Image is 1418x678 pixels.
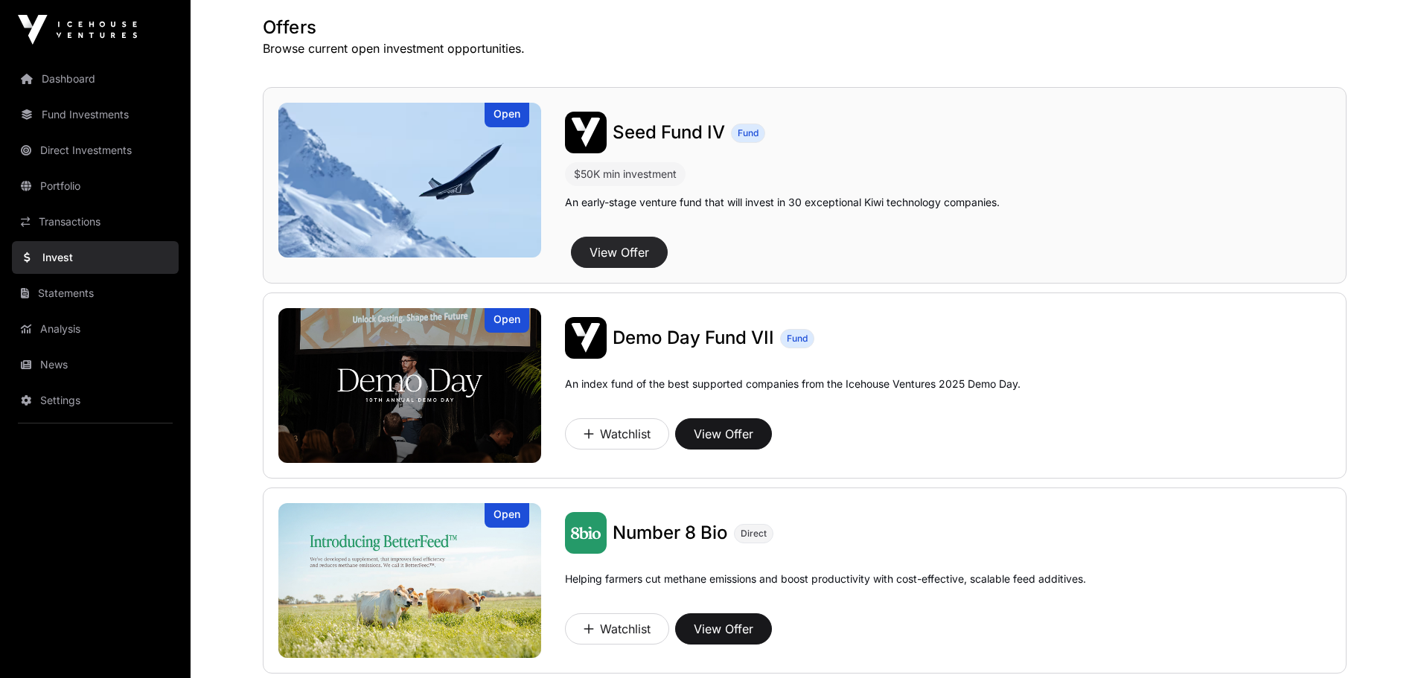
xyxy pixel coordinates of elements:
[485,308,529,333] div: Open
[485,103,529,127] div: Open
[565,317,607,359] img: Demo Day Fund VII
[12,384,179,417] a: Settings
[1344,607,1418,678] iframe: Chat Widget
[675,613,772,645] button: View Offer
[741,528,767,540] span: Direct
[278,103,542,258] img: Seed Fund IV
[738,127,758,139] span: Fund
[485,503,529,528] div: Open
[565,377,1021,391] p: An index fund of the best supported companies from the Icehouse Ventures 2025 Demo Day.
[565,418,669,450] button: Watchlist
[263,16,1347,39] h1: Offers
[12,63,179,95] a: Dashboard
[278,503,542,658] img: Number 8 Bio
[12,134,179,167] a: Direct Investments
[613,521,728,545] a: Number 8 Bio
[565,112,607,153] img: Seed Fund IV
[613,326,774,350] a: Demo Day Fund VII
[12,205,179,238] a: Transactions
[12,98,179,131] a: Fund Investments
[565,613,669,645] button: Watchlist
[12,277,179,310] a: Statements
[571,237,668,268] button: View Offer
[12,170,179,202] a: Portfolio
[574,165,677,183] div: $50K min investment
[12,241,179,274] a: Invest
[12,348,179,381] a: News
[613,121,725,144] a: Seed Fund IV
[565,572,1086,607] p: Helping farmers cut methane emissions and boost productivity with cost-effective, scalable feed a...
[565,512,607,554] img: Number 8 Bio
[278,503,542,658] a: Number 8 BioOpen
[613,522,728,543] span: Number 8 Bio
[278,103,542,258] a: Seed Fund IVOpen
[675,418,772,450] button: View Offer
[263,39,1347,57] p: Browse current open investment opportunities.
[613,121,725,143] span: Seed Fund IV
[18,15,137,45] img: Icehouse Ventures Logo
[278,308,542,463] a: Demo Day Fund VIIOpen
[278,308,542,463] img: Demo Day Fund VII
[565,195,1000,210] p: An early-stage venture fund that will invest in 30 exceptional Kiwi technology companies.
[12,313,179,345] a: Analysis
[787,333,808,345] span: Fund
[613,327,774,348] span: Demo Day Fund VII
[565,162,686,186] div: $50K min investment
